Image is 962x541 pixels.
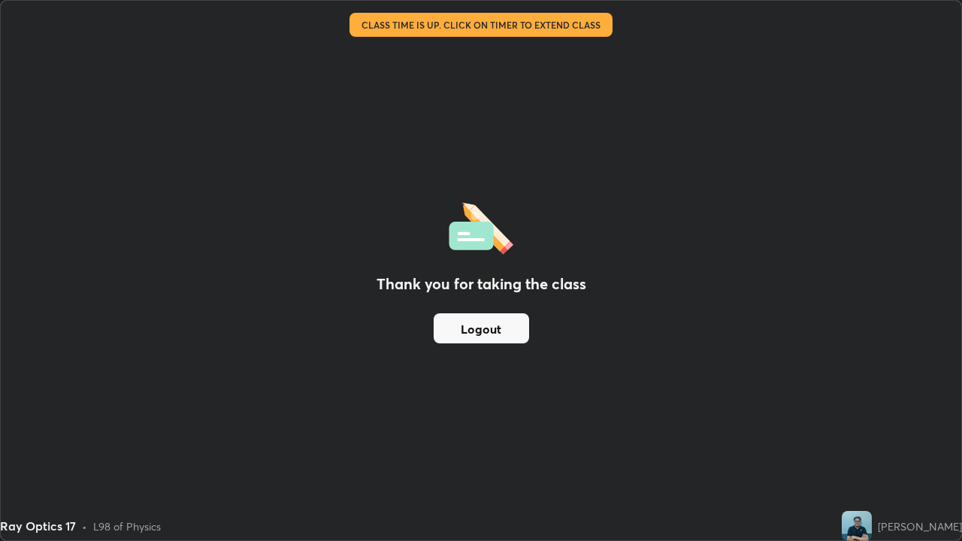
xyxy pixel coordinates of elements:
[93,518,161,534] div: L98 of Physics
[377,273,586,295] h2: Thank you for taking the class
[842,511,872,541] img: 3cc9671c434e4cc7a3e98729d35f74b5.jpg
[82,518,87,534] div: •
[449,198,513,255] img: offlineFeedback.1438e8b3.svg
[434,313,529,343] button: Logout
[878,518,962,534] div: [PERSON_NAME]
